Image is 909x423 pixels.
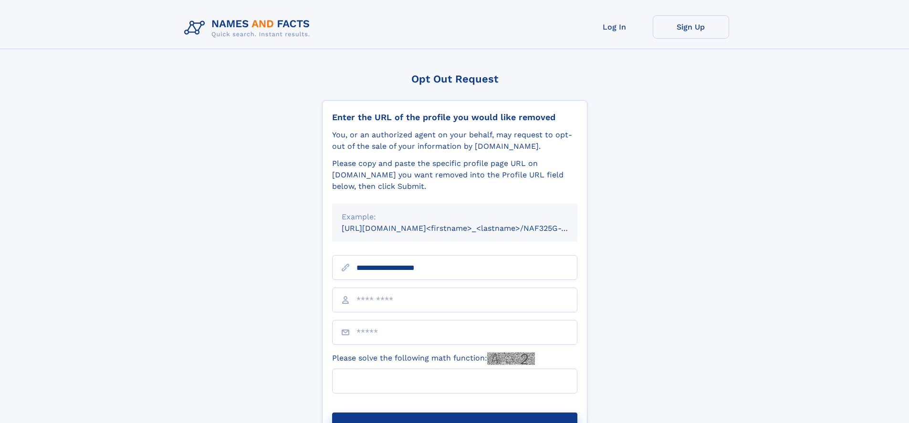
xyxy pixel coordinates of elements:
small: [URL][DOMAIN_NAME]<firstname>_<lastname>/NAF325G-xxxxxxxx [342,224,596,233]
div: Enter the URL of the profile you would like removed [332,112,577,123]
label: Please solve the following math function: [332,352,535,365]
a: Log In [576,15,653,39]
div: Opt Out Request [322,73,587,85]
div: Please copy and paste the specific profile page URL on [DOMAIN_NAME] you want removed into the Pr... [332,158,577,192]
a: Sign Up [653,15,729,39]
div: You, or an authorized agent on your behalf, may request to opt-out of the sale of your informatio... [332,129,577,152]
div: Example: [342,211,568,223]
img: Logo Names and Facts [180,15,318,41]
